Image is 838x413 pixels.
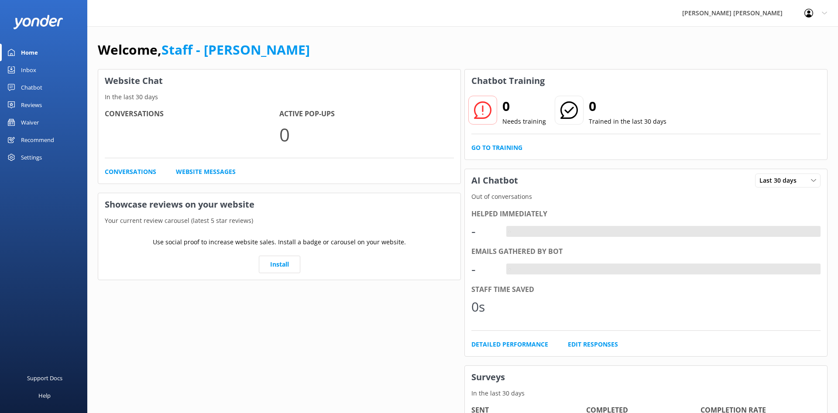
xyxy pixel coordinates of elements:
img: yonder-white-logo.png [13,15,63,29]
div: Waiver [21,114,39,131]
div: Support Docs [27,369,62,387]
div: Settings [21,149,42,166]
div: - [506,226,513,237]
p: In the last 30 days [465,389,827,398]
h2: 0 [502,96,546,117]
div: Help [38,387,51,404]
div: - [471,221,498,242]
div: - [506,264,513,275]
div: Inbox [21,61,36,79]
p: Trained in the last 30 days [589,117,666,126]
div: Staff time saved [471,284,821,295]
div: Reviews [21,96,42,114]
span: Last 30 days [759,176,802,185]
p: In the last 30 days [98,92,460,102]
p: Use social proof to increase website sales. Install a badge or carousel on your website. [153,237,406,247]
p: 0 [279,120,454,149]
div: Chatbot [21,79,42,96]
div: Helped immediately [471,208,821,220]
a: Edit Responses [568,340,618,349]
a: Detailed Performance [471,340,548,349]
h3: Chatbot Training [465,69,551,92]
a: Staff - [PERSON_NAME] [161,41,310,59]
p: Out of conversations [465,192,827,201]
a: Conversations [105,167,156,177]
h4: Conversations [105,108,279,120]
div: 0s [471,296,498,317]
a: Website Messages [176,167,236,177]
div: Recommend [21,131,54,149]
div: Home [21,44,38,61]
h3: Website Chat [98,69,460,92]
h1: Welcome, [98,39,310,60]
a: Go to Training [471,143,522,153]
a: Install [259,256,300,273]
p: Your current review carousel (latest 5 star reviews) [98,216,460,226]
h3: Surveys [465,366,827,389]
h4: Active Pop-ups [279,108,454,120]
div: Emails gathered by bot [471,246,821,257]
h2: 0 [589,96,666,117]
h3: AI Chatbot [465,169,525,192]
p: Needs training [502,117,546,126]
h3: Showcase reviews on your website [98,193,460,216]
div: - [471,259,498,280]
